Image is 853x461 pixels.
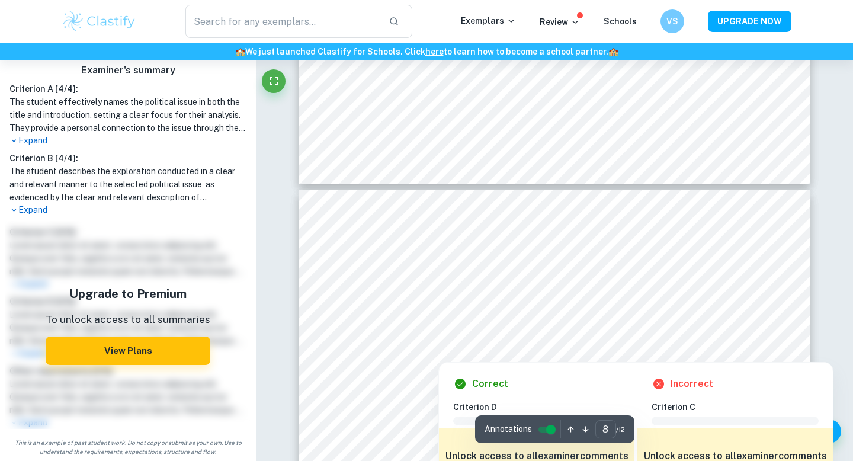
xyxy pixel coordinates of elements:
h6: VS [666,15,679,28]
button: Fullscreen [262,69,286,93]
h5: Upgrade to Premium [46,285,210,303]
img: Clastify logo [62,9,137,33]
p: Exemplars [461,14,516,27]
button: UPGRADE NOW [708,11,791,32]
h6: Examiner's summary [5,63,251,78]
span: Annotations [485,423,532,436]
span: 🏫 [608,47,618,56]
button: View Plans [46,337,210,365]
p: Review [540,15,580,28]
a: here [425,47,444,56]
p: Expand [9,135,246,147]
p: To unlock access to all summaries [46,312,210,328]
p: Expand [9,204,246,216]
h1: The student effectively names the political issue in both the title and introduction, setting a c... [9,95,246,135]
h6: Criterion B [ 4 / 4 ]: [9,152,246,165]
button: VS [660,9,684,33]
h1: The student describes the exploration conducted in a clear and relevant manner to the selected po... [9,165,246,204]
span: / 12 [616,424,625,435]
h6: Criterion A [ 4 / 4 ]: [9,82,246,95]
h6: Correct [472,377,508,391]
h6: Incorrect [671,377,713,391]
input: Search for any exemplars... [185,5,379,38]
span: This is an example of past student work. Do not copy or submit as your own. Use to understand the... [5,438,251,456]
h6: We just launched Clastify for Schools. Click to learn how to become a school partner. [2,45,851,58]
h6: Criterion C [652,401,828,414]
a: Schools [604,17,637,26]
h6: Criterion D [453,401,630,414]
span: 🏫 [235,47,245,56]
